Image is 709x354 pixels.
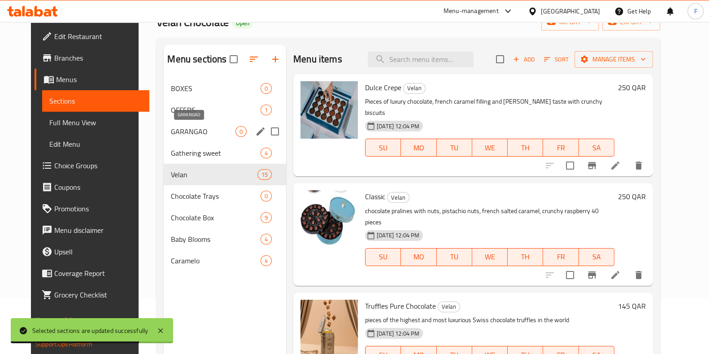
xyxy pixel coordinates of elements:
[42,133,149,155] a: Edit Menu
[49,96,142,106] span: Sections
[35,284,149,306] a: Grocery Checklist
[49,117,142,128] span: Full Menu View
[544,54,569,65] span: Sort
[300,81,358,139] img: Dulce Crepe
[164,185,286,207] div: Chocolate Trays0
[547,141,575,154] span: FR
[293,52,342,66] h2: Menu items
[261,234,272,245] div: items
[476,250,504,263] span: WE
[512,54,536,65] span: Add
[35,47,149,69] a: Branches
[508,248,543,266] button: TH
[261,255,272,266] div: items
[261,106,271,114] span: 1
[164,207,286,228] div: Chocolate Box9
[509,52,538,66] button: Add
[171,255,261,266] span: Caramelo
[261,191,272,201] div: items
[579,248,614,266] button: SA
[171,212,261,223] span: Chocolate Box
[561,266,579,284] span: Select to update
[171,83,261,94] span: BOXES
[171,148,261,158] span: Gathering sweet
[543,248,579,266] button: FR
[261,149,271,157] span: 4
[618,190,646,203] h6: 250 QAR
[404,83,425,93] span: Velan
[54,182,142,192] span: Coupons
[261,148,272,158] div: items
[373,329,423,338] span: [DATE] 12:04 PM
[171,191,261,201] span: Chocolate Trays
[35,26,149,47] a: Edit Restaurant
[49,139,142,149] span: Edit Menu
[541,6,600,16] div: [GEOGRAPHIC_DATA]
[164,121,286,142] div: GARANGAO0edit
[261,83,272,94] div: items
[440,250,469,263] span: TU
[254,125,267,138] button: edit
[609,17,653,28] span: export
[511,141,539,154] span: TH
[365,315,614,326] p: pieces of the highest and most luxurious Swiss chocolate truffles in the world
[583,141,611,154] span: SA
[574,51,653,68] button: Manage items
[369,141,397,154] span: SU
[373,231,423,240] span: [DATE] 12:04 PM
[164,164,286,185] div: Velan15
[54,268,142,279] span: Coverage Report
[35,69,149,90] a: Menus
[54,52,142,63] span: Branches
[261,84,271,93] span: 0
[610,160,621,171] a: Edit menu item
[365,248,401,266] button: SU
[582,54,646,65] span: Manage items
[54,246,142,257] span: Upsell
[365,205,614,228] p: chocolate pralines with nuts, pistachio nuts, french salted caramel, crunchy raspberry 40 pieces
[261,192,271,201] span: 0
[164,78,286,99] div: BOXES0
[257,169,272,180] div: items
[171,126,235,137] span: GARANGAO
[164,74,286,275] nav: Menu sections
[547,250,575,263] span: FR
[54,160,142,171] span: Choice Groups
[365,299,436,313] span: Truffles Pure Chocolate
[236,127,246,136] span: 0
[365,96,614,118] p: Pieces of luxury chocolate, french caramel filling and [PERSON_NAME] taste with crunchy biscuits
[54,225,142,236] span: Menu disclaimer
[438,302,460,312] span: Velan
[365,81,401,94] span: Dulce Crepe
[243,48,265,70] span: Sort sections
[694,6,697,16] span: F
[476,141,504,154] span: WE
[542,52,571,66] button: Sort
[164,250,286,271] div: Caramelo4
[171,105,261,115] span: OFFERS
[300,190,358,248] img: Classic
[167,52,226,66] h2: Menu sections
[261,257,271,265] span: 4
[32,326,148,336] div: Selected sections are updated successfully
[437,139,472,157] button: TU
[164,142,286,164] div: Gathering sweet4
[54,289,142,300] span: Grocery Checklist
[369,250,397,263] span: SU
[373,122,423,131] span: [DATE] 12:04 PM
[579,139,614,157] button: SA
[171,234,261,245] div: Baby Blooms
[387,192,409,203] span: Velan
[365,190,385,203] span: Classic
[368,52,474,67] input: search
[35,262,149,284] a: Coverage Report
[171,169,257,180] div: Velan
[561,156,579,175] span: Select to update
[472,139,508,157] button: WE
